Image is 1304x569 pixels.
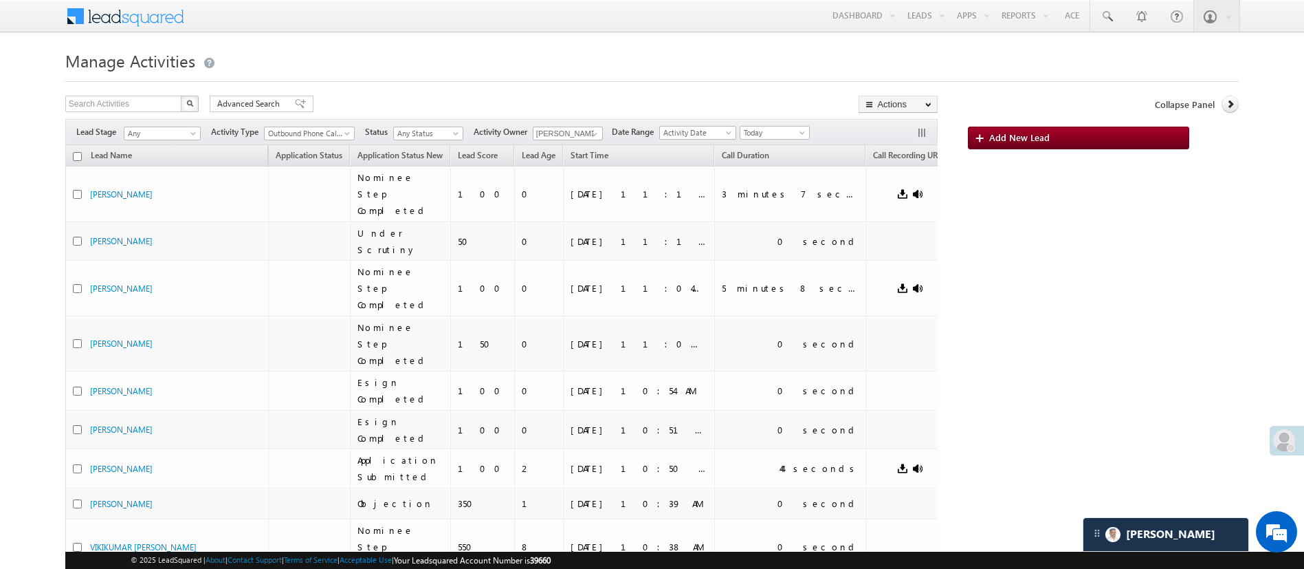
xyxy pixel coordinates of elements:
[90,499,153,509] a: [PERSON_NAME]
[350,489,450,520] td: Objection
[722,150,769,160] span: Call Duration
[777,385,859,397] div: 0 second
[1092,528,1103,539] img: carter-drag
[124,127,196,140] span: Any
[450,372,515,411] td: 100
[211,126,264,138] span: Activity Type
[450,261,515,316] td: 100
[340,555,392,564] a: Acceptable Use
[780,462,859,475] div: 44 seconds
[206,555,225,564] a: About
[533,127,603,140] input: Type to Search
[514,449,563,489] td: 2
[124,127,201,140] a: Any
[571,385,708,397] div: [DATE] 10:54 AM
[1083,517,1249,552] div: carter-dragCarter[PERSON_NAME]
[514,261,563,316] td: 0
[90,464,153,474] a: [PERSON_NAME]
[715,148,776,166] a: Call Duration
[450,489,515,520] td: 350
[722,188,859,200] div: 3 minutes 7 seconds
[350,261,450,316] td: Nominee Step Completed
[458,150,498,160] span: Lead Score
[350,372,450,411] td: Esign Completed
[571,424,708,436] div: [DATE] 10:51 AM
[777,235,859,248] div: 0 second
[90,339,153,349] a: [PERSON_NAME]
[65,50,195,72] span: Manage Activities
[84,148,139,166] span: Lead Name
[365,126,393,138] span: Status
[450,449,515,489] td: 100
[514,489,563,520] td: 1
[571,541,708,553] div: [DATE] 10:38 AM
[450,411,515,450] td: 100
[186,100,193,107] img: Search
[514,222,563,261] td: 0
[777,497,859,510] div: 0 second
[350,411,450,450] td: Esign Completed
[740,126,810,140] a: Today
[276,150,342,160] span: Application Status
[228,555,282,564] a: Contact Support
[514,372,563,411] td: 0
[571,497,708,510] div: [DATE] 10:39 AM
[873,150,942,160] span: Call Recording URL
[564,148,615,166] a: Start Time
[571,338,708,350] div: [DATE] 11:01 AM
[612,126,659,138] span: Date Range
[571,188,708,200] div: [DATE] 11:18 AM
[350,449,450,489] td: Application Submitted
[989,131,1050,143] span: Add New Lead
[76,126,122,138] span: Lead Stage
[90,189,153,200] a: [PERSON_NAME]
[284,555,338,564] a: Terms of Service
[571,235,708,248] div: [DATE] 11:12 AM
[660,127,731,139] span: Activity Date
[571,462,708,475] div: [DATE] 10:50 AM
[859,96,938,113] button: Actions
[571,150,608,160] span: Start Time
[217,98,284,110] span: Advanced Search
[264,127,355,140] a: Outbound Phone Call Activity
[131,554,551,567] span: © 2025 LeadSquared | | | | |
[571,282,708,294] div: [DATE] 11:04 AM
[530,555,551,566] span: 39660
[659,126,736,140] a: Activity Date
[73,152,82,161] input: Check all records
[350,222,450,261] td: Under Scrutiny
[90,425,153,435] a: [PERSON_NAME]
[777,541,859,553] div: 0 second
[394,555,551,566] span: Your Leadsquared Account Number is
[1155,98,1215,111] span: Collapse Panel
[514,411,563,450] td: 0
[450,316,515,372] td: 150
[350,167,450,222] td: Nominee Step Completed
[584,127,601,141] a: Show All Items
[514,167,563,222] td: 0
[1105,527,1120,542] img: Carter
[450,222,515,261] td: 50
[90,386,153,396] a: [PERSON_NAME]
[393,127,463,140] a: Any Status
[350,316,450,372] td: Nominee Step Completed
[722,282,859,294] div: 5 minutes 8 seconds
[265,127,348,140] span: Outbound Phone Call Activity
[1126,528,1215,541] span: Carter
[357,150,443,160] span: Application Status New
[90,283,153,294] a: [PERSON_NAME]
[777,338,859,350] div: 0 second
[514,316,563,372] td: 0
[394,127,459,140] span: Any Status
[474,126,533,138] span: Activity Owner
[740,127,806,139] span: Today
[90,236,153,246] a: [PERSON_NAME]
[777,424,859,436] div: 0 second
[90,542,197,552] a: VIKIKUMAR [PERSON_NAME]
[522,150,555,160] span: Lead Age
[450,167,515,222] td: 100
